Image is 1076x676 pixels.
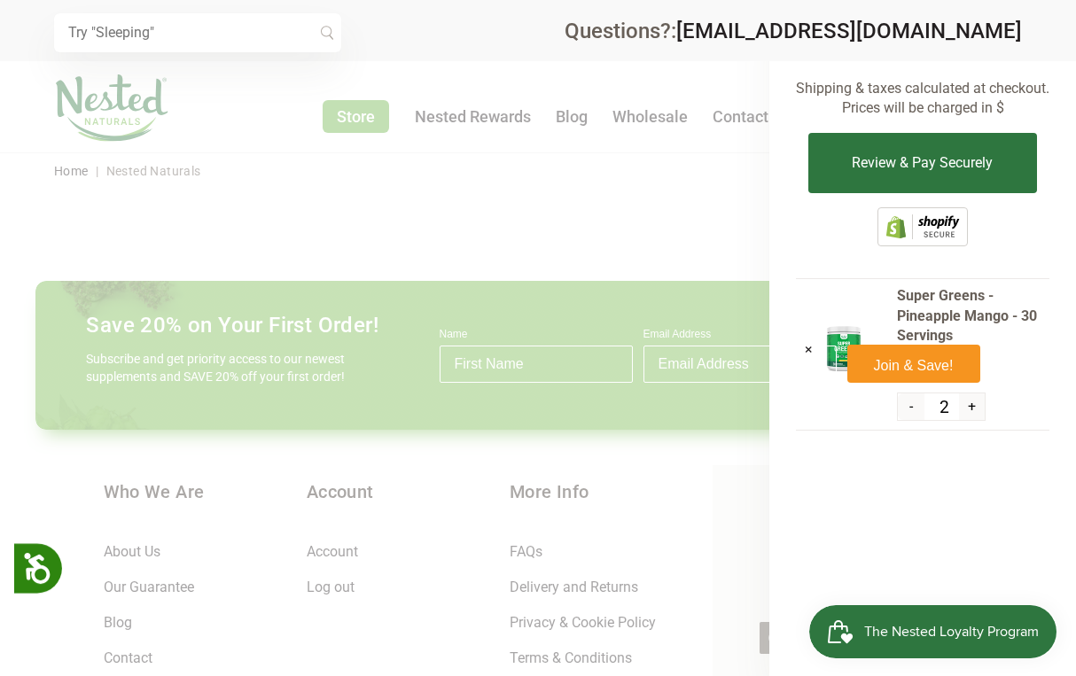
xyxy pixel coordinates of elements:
[643,346,837,383] input: Email Address
[809,605,1058,658] iframe: Button to open loyalty program pop-up
[676,19,1022,43] a: [EMAIL_ADDRESS][DOMAIN_NAME]
[643,328,837,346] label: Email Address
[930,43,983,62] span: $39.54
[440,346,633,383] input: First Name
[847,345,980,383] button: Join & Save!
[796,79,1049,119] p: Shipping & taxes calculated at checkout. Prices will be charged in $
[808,133,1036,193] button: Review & Pay Securely
[440,328,633,346] label: Name
[565,20,1022,42] div: Questions?:
[54,13,341,52] input: Try "Sleeping"
[877,233,968,250] a: This online store is secured by Shopify
[897,286,1049,346] span: Super Greens - Pineapple Mango - 30 Servings
[877,207,968,246] img: Shopify secure badge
